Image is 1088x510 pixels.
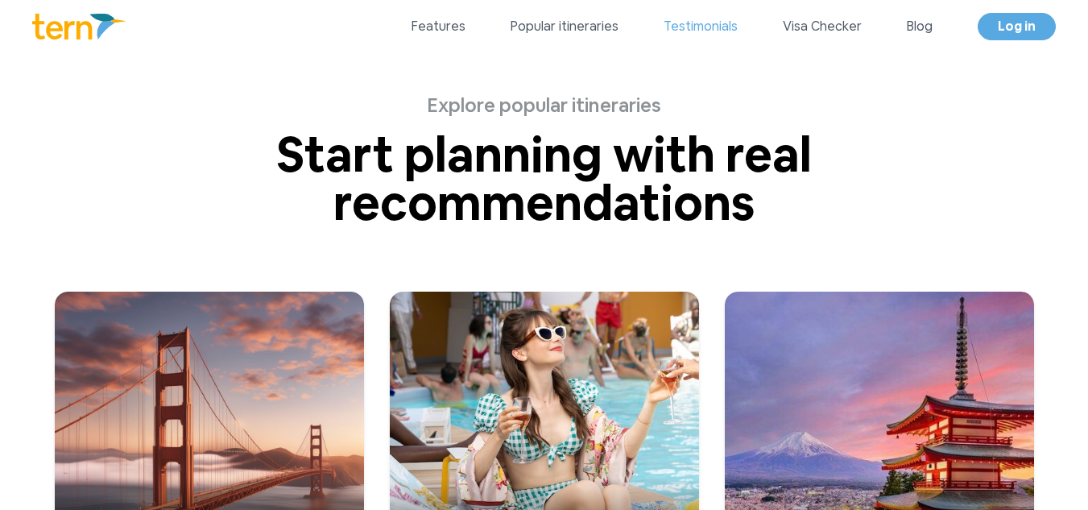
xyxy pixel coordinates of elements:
a: Popular itineraries [511,17,618,36]
a: Testimonials [664,17,738,36]
p: Explore popular itineraries [158,93,931,118]
p: Start planning with real recommendations [158,131,931,227]
a: Blog [907,17,933,36]
img: Logo [32,14,126,39]
span: Log in [998,18,1036,35]
a: Visa Checker [783,17,862,36]
a: Log in [978,13,1056,40]
a: Features [412,17,465,36]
